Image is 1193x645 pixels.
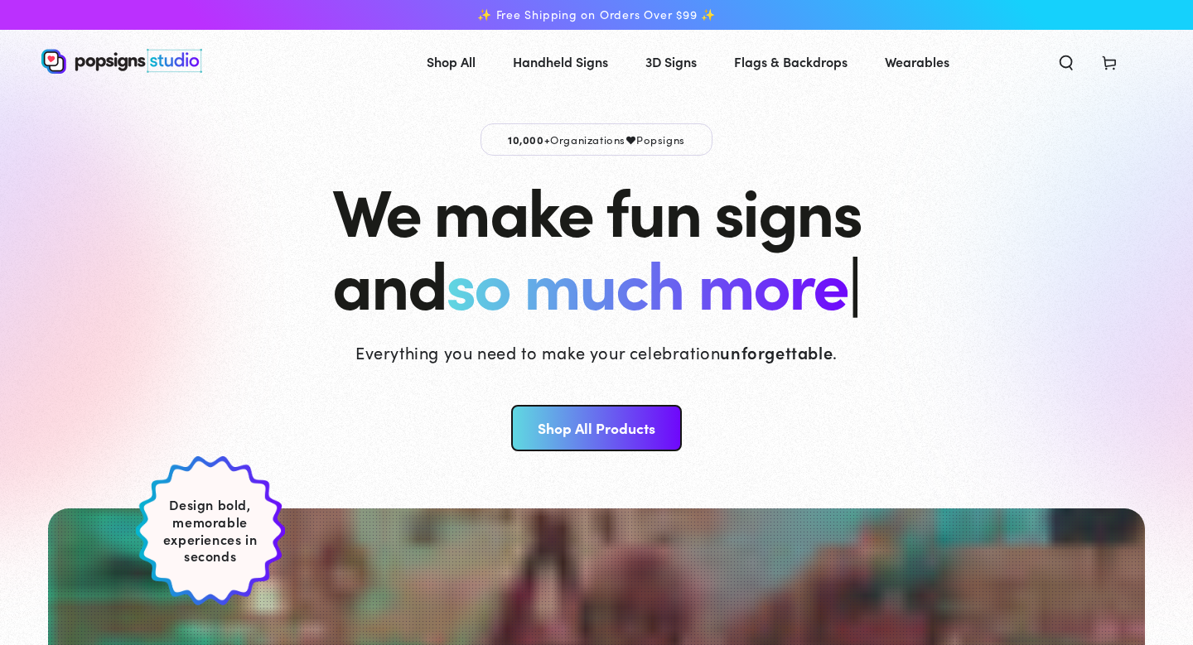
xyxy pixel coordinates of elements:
[500,40,621,84] a: Handheld Signs
[355,340,838,363] p: Everything you need to make your celebration .
[508,132,550,147] span: 10,000+
[446,235,848,327] span: so much more
[848,234,860,328] span: |
[41,49,202,74] img: Popsigns Studio
[645,50,697,74] span: 3D Signs
[885,50,949,74] span: Wearables
[633,40,709,84] a: 3D Signs
[332,172,861,318] h1: We make fun signs and
[427,50,476,74] span: Shop All
[720,340,833,363] strong: unforgettable
[722,40,860,84] a: Flags & Backdrops
[513,50,608,74] span: Handheld Signs
[734,50,848,74] span: Flags & Backdrops
[872,40,962,84] a: Wearables
[481,123,712,156] p: Organizations Popsigns
[511,405,681,451] a: Shop All Products
[414,40,488,84] a: Shop All
[1045,43,1088,79] summary: Search our site
[477,7,716,22] span: ✨ Free Shipping on Orders Over $99 ✨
